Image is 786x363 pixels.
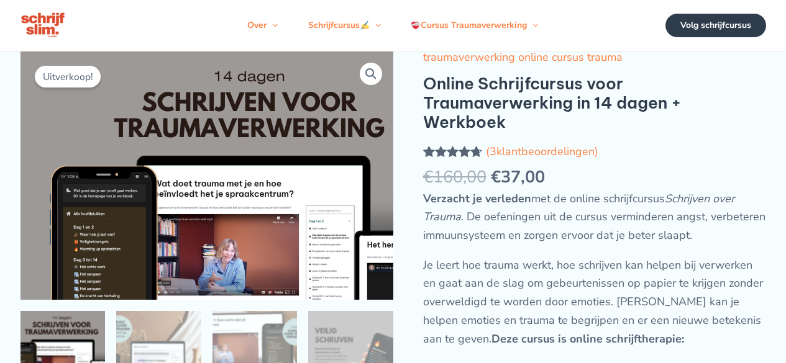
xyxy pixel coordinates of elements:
img: schrijfcursus schrijfslim academy [21,11,66,40]
nav: Navigatie op de site: Menu [232,7,553,44]
span: . De oefeningen uit de cursus verminderen angst, verbeteren immuunsysteem en zorgen ervoor dat je... [423,209,765,243]
span: met de online schrijfcursus [531,191,665,206]
img: ✍️ [360,21,369,30]
a: SchrijfcursusMenu schakelen [293,7,396,44]
bdi: 160,00 [423,166,487,189]
span: 3 [423,146,429,174]
span: Menu schakelen [370,7,381,44]
a: (3klantbeoordelingen) [486,144,598,159]
a: traumaverwerking online cursus trauma [423,50,623,65]
a: Volg schrijfcursus [665,14,766,37]
a: Cursus TraumaverwerkingMenu schakelen [396,7,553,44]
a: OverMenu schakelen [232,7,293,44]
span: Uitverkoop! [35,66,101,87]
span: 3 [490,144,496,159]
a: Afbeeldinggalerij in volledig scherm bekijken [360,63,382,85]
span: € [491,166,501,189]
span: Schrijven over Trauma [423,191,734,225]
span: Menu schakelen [267,7,278,44]
b: Verzacht je verleden [423,191,531,206]
span: € [423,166,433,189]
strong: Deze cursus is online schrijftherapie: [491,331,684,346]
bdi: 37,00 [491,166,545,189]
span: Menu schakelen [527,7,538,44]
img: ❤️‍🩹 [411,21,420,30]
h1: Online Schrijfcursus voor Traumaverwerking in 14 dagen + Werkboek [423,74,766,132]
span: Gewaardeerd op 5 gebaseerd op klantbeoordelingen [423,146,480,218]
p: Je leert hoe trauma werkt, hoe schrijven kan helpen bij verwerken en gaat aan de slag om gebeurte... [423,256,766,349]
